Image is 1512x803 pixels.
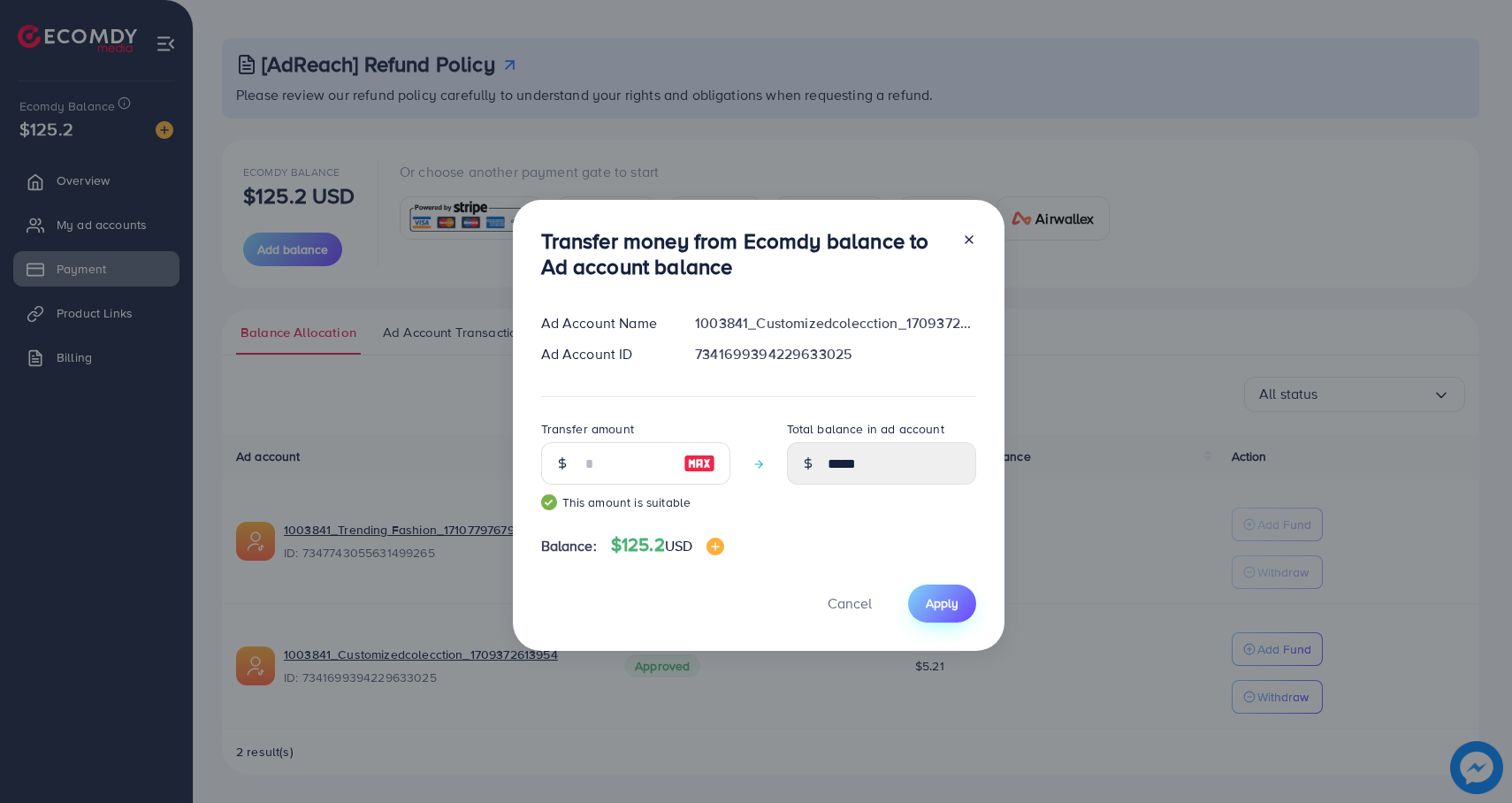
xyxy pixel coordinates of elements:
span: Apply [926,594,958,612]
button: Apply [908,585,976,623]
label: Transfer amount [541,420,634,438]
img: image [683,453,715,474]
h3: Transfer money from Ecomdy balance to Ad account balance [541,228,948,279]
small: This amount is suitable [541,493,730,511]
label: Total balance in ad account [787,420,944,438]
div: Ad Account Name [527,313,682,333]
img: guide [541,494,557,510]
span: Balance: [541,536,597,556]
div: Ad Account ID [527,344,682,364]
span: Cancel [828,593,872,613]
div: 1003841_Customizedcolecction_1709372613954 [681,313,989,333]
button: Cancel [806,585,894,623]
img: image [706,538,724,555]
span: USD [665,536,692,555]
h4: $125.2 [611,534,724,556]
div: 7341699394229633025 [681,344,989,364]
